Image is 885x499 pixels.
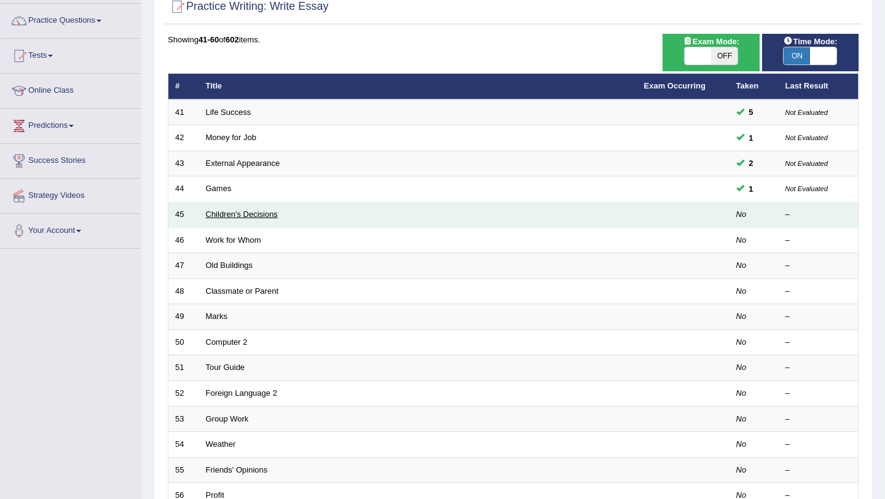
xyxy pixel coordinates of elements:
[778,35,842,48] span: Time Mode:
[785,414,852,425] div: –
[206,210,278,219] a: Children's Decisions
[206,312,227,321] a: Marks
[168,355,199,381] td: 51
[168,380,199,406] td: 52
[744,106,758,119] span: You can still take this question
[199,74,637,100] th: Title
[785,286,852,297] div: –
[168,34,859,45] div: Showing of items.
[785,209,852,221] div: –
[1,179,141,210] a: Strategy Videos
[730,74,779,100] th: Taken
[785,109,828,116] small: Not Evaluated
[168,253,199,279] td: 47
[168,74,199,100] th: #
[168,176,199,202] td: 44
[736,210,747,219] em: No
[785,160,828,167] small: Not Evaluated
[168,278,199,304] td: 48
[206,261,253,270] a: Old Buildings
[779,74,859,100] th: Last Result
[785,362,852,374] div: –
[785,260,852,272] div: –
[736,465,747,474] em: No
[736,261,747,270] em: No
[206,388,277,398] a: Foreign Language 2
[168,125,199,151] td: 42
[168,304,199,330] td: 49
[226,35,239,44] b: 602
[736,363,747,372] em: No
[206,439,236,449] a: Weather
[736,337,747,347] em: No
[736,286,747,296] em: No
[1,144,141,175] a: Success Stories
[1,4,141,34] a: Practice Questions
[736,388,747,398] em: No
[206,184,232,193] a: Games
[784,47,810,65] span: ON
[1,109,141,139] a: Predictions
[168,151,199,176] td: 43
[678,35,744,48] span: Exam Mode:
[168,457,199,483] td: 55
[168,100,199,125] td: 41
[744,157,758,170] span: You can still take this question
[206,337,248,347] a: Computer 2
[711,47,737,65] span: OFF
[206,235,261,245] a: Work for Whom
[206,133,256,142] a: Money for Job
[744,132,758,144] span: You can still take this question
[736,235,747,245] em: No
[168,227,199,253] td: 46
[785,235,852,246] div: –
[1,214,141,245] a: Your Account
[785,134,828,141] small: Not Evaluated
[785,388,852,399] div: –
[785,439,852,450] div: –
[1,74,141,104] a: Online Class
[168,432,199,458] td: 54
[206,108,251,117] a: Life Success
[785,185,828,192] small: Not Evaluated
[206,414,249,423] a: Group Work
[1,39,141,69] a: Tests
[785,465,852,476] div: –
[736,439,747,449] em: No
[206,286,279,296] a: Classmate or Parent
[785,337,852,348] div: –
[206,159,280,168] a: External Appearance
[168,202,199,228] td: 45
[744,183,758,195] span: You can still take this question
[736,414,747,423] em: No
[736,312,747,321] em: No
[206,363,245,372] a: Tour Guide
[199,35,219,44] b: 41-60
[168,406,199,432] td: 53
[168,329,199,355] td: 50
[785,311,852,323] div: –
[206,465,268,474] a: Friends' Opinions
[644,81,706,90] a: Exam Occurring
[663,34,759,71] div: Show exams occurring in exams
